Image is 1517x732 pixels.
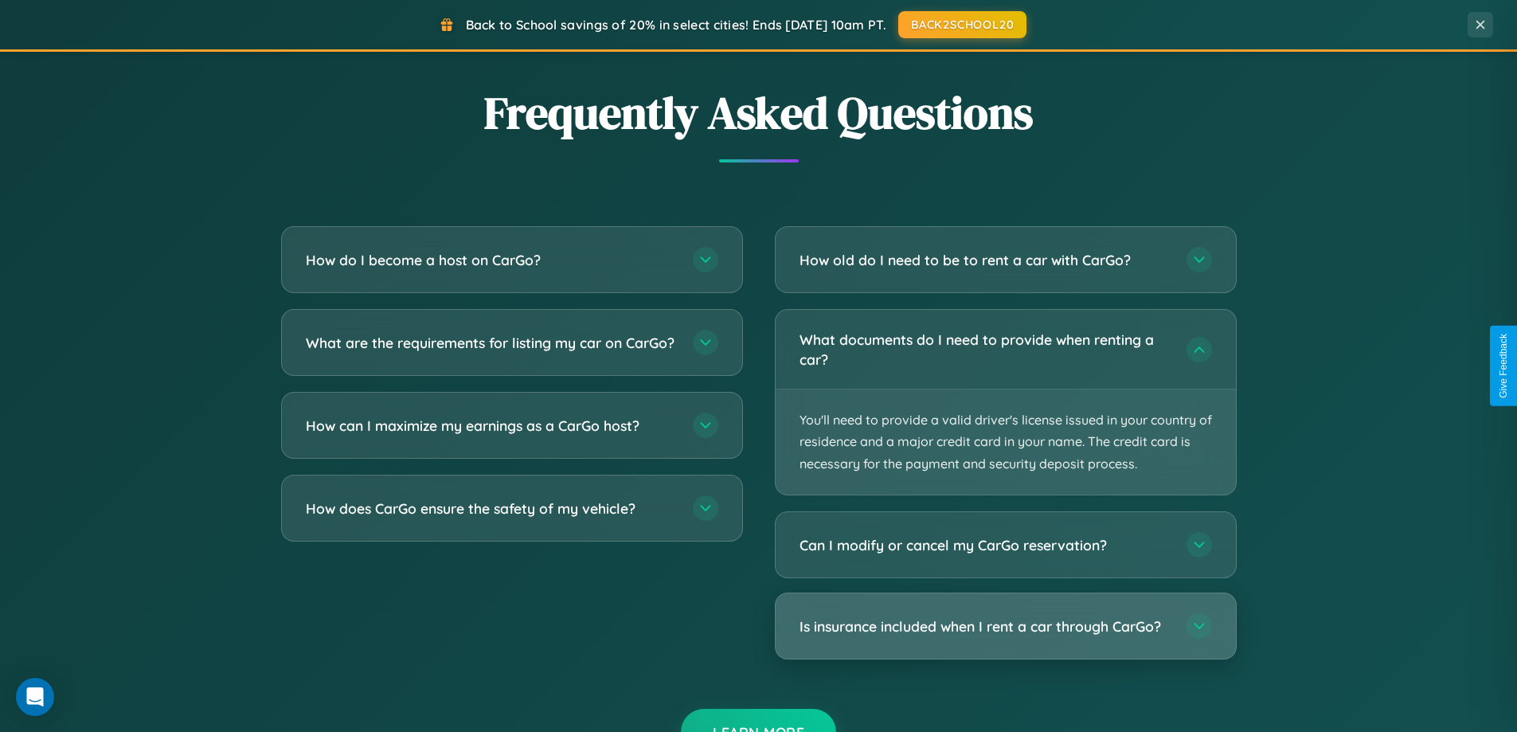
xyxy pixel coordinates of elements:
h3: How do I become a host on CarGo? [306,250,677,270]
div: Give Feedback [1498,334,1509,398]
span: Back to School savings of 20% in select cities! Ends [DATE] 10am PT. [466,17,886,33]
h3: How old do I need to be to rent a car with CarGo? [800,250,1171,270]
h3: Is insurance included when I rent a car through CarGo? [800,617,1171,636]
div: Open Intercom Messenger [16,678,54,716]
p: You'll need to provide a valid driver's license issued in your country of residence and a major c... [776,389,1236,495]
h3: How can I maximize my earnings as a CarGo host? [306,416,677,436]
h3: How does CarGo ensure the safety of my vehicle? [306,499,677,519]
button: BACK2SCHOOL20 [898,11,1026,38]
h3: What are the requirements for listing my car on CarGo? [306,333,677,353]
h2: Frequently Asked Questions [281,82,1237,143]
h3: What documents do I need to provide when renting a car? [800,330,1171,369]
h3: Can I modify or cancel my CarGo reservation? [800,535,1171,555]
